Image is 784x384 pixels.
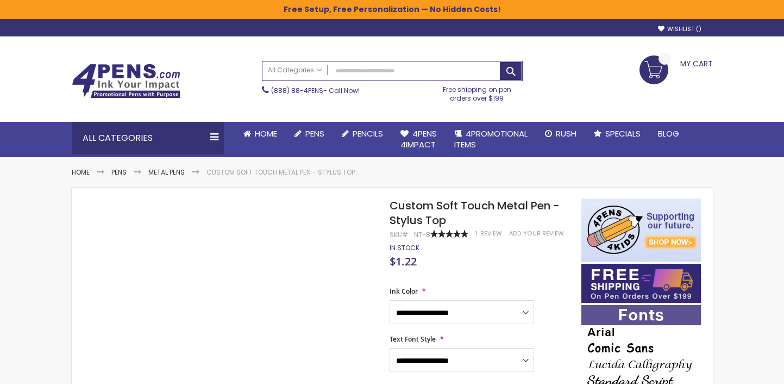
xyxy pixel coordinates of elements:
[581,264,701,303] img: Free shipping on orders over $199
[475,230,477,238] span: 1
[400,128,437,150] span: 4Pens 4impact
[658,25,701,33] a: Wishlist
[605,128,641,139] span: Specials
[392,122,446,157] a: 4Pens4impact
[72,64,180,98] img: 4Pens Custom Pens and Promotional Products
[235,122,286,146] a: Home
[148,168,185,177] a: Metal Pens
[454,128,528,150] span: 4PROMOTIONAL ITEMS
[581,199,701,262] img: 4pens 4 kids
[333,122,392,146] a: Pencils
[72,168,90,177] a: Home
[72,122,224,154] div: All Categories
[446,122,536,157] a: 4PROMOTIONALITEMS
[390,244,419,252] div: Availability
[390,198,560,228] span: Custom Soft Touch Metal Pen - Stylus Top
[268,66,322,75] span: All Categories
[262,61,328,79] a: All Categories
[649,122,688,146] a: Blog
[390,243,419,252] span: In stock
[475,230,504,238] a: 1 Review
[658,128,679,139] span: Blog
[271,86,323,95] a: (888) 88-4PENS
[286,122,333,146] a: Pens
[390,335,436,344] span: Text Font Style
[390,254,417,269] span: $1.22
[305,128,324,139] span: Pens
[585,122,649,146] a: Specials
[206,168,355,177] li: Custom Soft Touch Metal Pen - Stylus Top
[111,168,127,177] a: Pens
[255,128,277,139] span: Home
[271,86,360,95] span: - Call Now!
[536,122,585,146] a: Rush
[480,230,502,238] span: Review
[556,128,576,139] span: Rush
[353,128,383,139] span: Pencils
[431,81,523,103] div: Free shipping on pen orders over $199
[430,230,468,238] div: 100%
[390,230,410,239] strong: SKU
[390,287,418,296] span: Ink Color
[509,230,564,238] a: Add Your Review
[414,231,430,239] div: NT-8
